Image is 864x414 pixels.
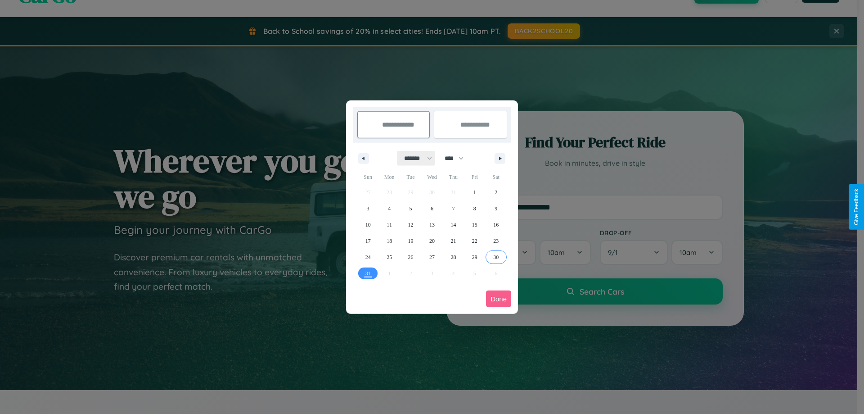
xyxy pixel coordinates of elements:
[486,200,507,217] button: 9
[357,217,378,233] button: 10
[443,170,464,184] span: Thu
[400,217,421,233] button: 12
[408,249,414,265] span: 26
[378,200,400,217] button: 4
[429,249,435,265] span: 27
[464,184,485,200] button: 1
[493,233,499,249] span: 23
[486,217,507,233] button: 16
[486,249,507,265] button: 30
[357,249,378,265] button: 24
[431,200,433,217] span: 6
[495,200,497,217] span: 9
[486,291,511,307] button: Done
[452,200,454,217] span: 7
[421,217,442,233] button: 13
[421,249,442,265] button: 27
[387,217,392,233] span: 11
[365,217,371,233] span: 10
[450,249,456,265] span: 28
[400,170,421,184] span: Tue
[450,233,456,249] span: 21
[443,233,464,249] button: 21
[443,200,464,217] button: 7
[387,233,392,249] span: 18
[408,217,414,233] span: 12
[365,233,371,249] span: 17
[464,217,485,233] button: 15
[429,233,435,249] span: 20
[400,200,421,217] button: 5
[378,233,400,249] button: 18
[443,217,464,233] button: 14
[421,233,442,249] button: 20
[388,200,391,217] span: 4
[473,184,476,200] span: 1
[450,217,456,233] span: 14
[367,200,369,217] span: 3
[365,265,371,282] span: 31
[473,200,476,217] span: 8
[400,249,421,265] button: 26
[378,170,400,184] span: Mon
[486,170,507,184] span: Sat
[493,217,499,233] span: 16
[357,233,378,249] button: 17
[429,217,435,233] span: 13
[421,170,442,184] span: Wed
[464,233,485,249] button: 22
[464,249,485,265] button: 29
[357,200,378,217] button: 3
[409,200,412,217] span: 5
[387,249,392,265] span: 25
[472,233,477,249] span: 22
[443,249,464,265] button: 28
[378,249,400,265] button: 25
[495,184,497,200] span: 2
[365,249,371,265] span: 24
[357,265,378,282] button: 31
[486,184,507,200] button: 2
[486,233,507,249] button: 23
[464,170,485,184] span: Fri
[472,249,477,265] span: 29
[378,217,400,233] button: 11
[408,233,414,249] span: 19
[472,217,477,233] span: 15
[421,200,442,217] button: 6
[357,170,378,184] span: Sun
[493,249,499,265] span: 30
[400,233,421,249] button: 19
[853,189,859,225] div: Give Feedback
[464,200,485,217] button: 8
